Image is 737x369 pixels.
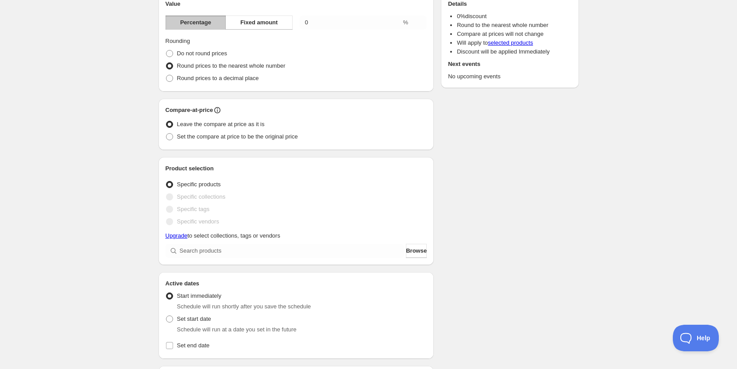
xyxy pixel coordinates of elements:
[177,326,297,333] span: Schedule will run at a date you set in the future
[177,315,211,322] span: Set start date
[166,231,427,240] p: to select collections, tags or vendors
[177,75,259,81] span: Round prices to a decimal place
[488,39,533,46] a: selected products
[166,232,188,239] a: Upgrade
[166,279,427,288] h2: Active dates
[457,12,571,21] li: 0 % discount
[166,106,213,115] h2: Compare-at-price
[180,18,211,27] span: Percentage
[177,193,226,200] span: Specific collections
[448,72,571,81] p: No upcoming events
[403,19,409,26] span: %
[240,18,278,27] span: Fixed amount
[406,246,427,255] span: Browse
[457,47,571,56] li: Discount will be applied Immediately
[225,15,292,30] button: Fixed amount
[177,342,210,349] span: Set end date
[177,292,221,299] span: Start immediately
[177,133,298,140] span: Set the compare at price to be the original price
[448,60,571,69] h2: Next events
[177,303,311,310] span: Schedule will run shortly after you save the schedule
[457,38,571,47] li: Will apply to
[177,218,219,225] span: Specific vendors
[177,62,286,69] span: Round prices to the nearest whole number
[177,50,227,57] span: Do not round prices
[673,325,719,351] iframe: Toggle Customer Support
[177,121,265,127] span: Leave the compare at price as it is
[406,244,427,258] button: Browse
[457,30,571,38] li: Compare at prices will not change
[177,181,221,188] span: Specific products
[166,164,427,173] h2: Product selection
[457,21,571,30] li: Round to the nearest whole number
[166,15,226,30] button: Percentage
[180,244,405,258] input: Search products
[177,206,210,212] span: Specific tags
[166,38,190,44] span: Rounding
